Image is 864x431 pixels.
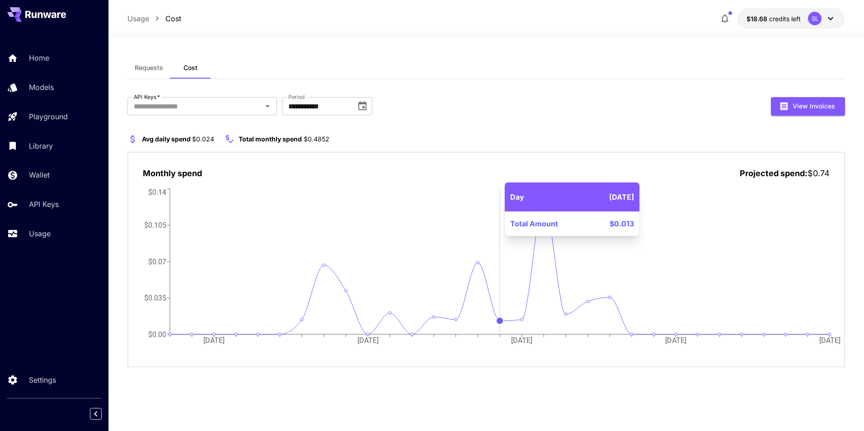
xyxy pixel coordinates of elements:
[747,14,801,23] div: $18.6794
[144,221,166,230] tspan: $0.105
[148,187,166,196] tspan: $0.14
[808,12,822,25] div: SL
[29,52,49,63] p: Home
[29,141,53,151] p: Library
[665,336,686,345] tspan: [DATE]
[183,64,197,72] span: Cost
[135,64,163,72] span: Requests
[148,257,166,266] tspan: $0.07
[740,169,808,178] span: Projected spend:
[29,375,56,385] p: Settings
[771,97,845,116] button: View Invoices
[148,330,166,338] tspan: $0.00
[771,101,845,110] a: View Invoices
[737,8,845,29] button: $18.6794SL
[29,111,68,122] p: Playground
[90,408,102,420] button: Collapse sidebar
[353,97,371,115] button: Choose date, selected date is Aug 1, 2025
[144,294,166,302] tspan: $0.035
[357,336,378,345] tspan: [DATE]
[127,13,149,24] a: Usage
[239,135,302,143] span: Total monthly spend
[142,135,191,143] span: Avg daily spend
[288,93,305,101] label: Period
[97,406,108,422] div: Collapse sidebar
[769,15,801,23] span: credits left
[203,336,225,345] tspan: [DATE]
[819,336,840,345] tspan: [DATE]
[511,336,532,345] tspan: [DATE]
[143,167,202,179] p: Monthly spend
[29,169,50,180] p: Wallet
[29,82,54,93] p: Models
[165,13,181,24] a: Cost
[29,199,59,210] p: API Keys
[304,135,329,143] span: $0.4852
[127,13,181,24] nav: breadcrumb
[192,135,214,143] span: $0.024
[808,169,830,178] span: $0.74
[29,228,51,239] p: Usage
[261,100,274,112] button: Open
[134,93,160,101] label: API Keys
[747,15,769,23] span: $18.68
